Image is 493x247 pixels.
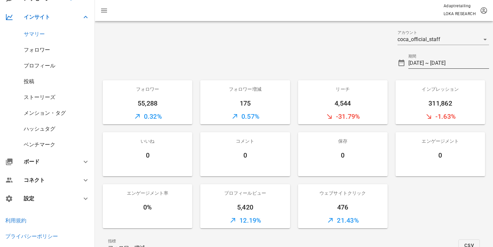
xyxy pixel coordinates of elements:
div: 476 [298,202,388,212]
a: ベンチマーク [24,141,55,148]
div: 21.43% [298,212,388,228]
div: 0% [103,202,192,212]
div: 0.57% [200,109,290,124]
a: サマリー [24,31,45,37]
a: 利用規約 [5,217,26,224]
p: LOKA RESEARCH [444,11,476,17]
div: 311,862 [396,98,485,109]
div: インプレッション [396,80,485,98]
div: 0 [396,150,485,161]
a: プロフィール [24,62,55,69]
div: 4,544 [298,98,388,109]
div: ウェブサイトクリック [298,184,388,202]
a: ストーリーズ [24,94,55,100]
a: メンション・タグ [24,110,66,116]
div: 0 [103,150,192,161]
p: Adaptretailing [444,3,476,9]
div: 設定 [24,195,74,202]
div: 5,420 [200,202,290,212]
div: インサイト [24,14,74,20]
div: ボード [24,159,74,165]
div: アカウントcoca_official_staff [397,34,489,45]
div: プロフィールビュー [200,184,290,202]
div: いいね [103,132,192,150]
a: ハッシュタグ [24,126,55,132]
div: エンゲージメント率 [103,184,192,202]
div: coca_official_staff [397,37,440,42]
div: エンゲージメント [396,132,485,150]
div: コネクト [24,177,74,183]
div: 0.32% [103,109,192,124]
div: リーチ [298,80,388,98]
div: 0 [298,150,388,161]
div: 55,288 [103,98,192,109]
div: フォロワー [103,80,192,98]
div: -1.63% [396,109,485,124]
a: 投稿 [24,78,34,85]
div: コメント [200,132,290,150]
div: 175 [200,98,290,109]
a: プライバシーポリシー [5,233,58,239]
a: フォロワー [24,47,50,53]
div: 12.19% [200,212,290,228]
div: フォロワー増減 [200,80,290,98]
div: -31.79% [298,109,388,124]
div: 0 [200,150,290,161]
div: 保存 [298,132,388,150]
